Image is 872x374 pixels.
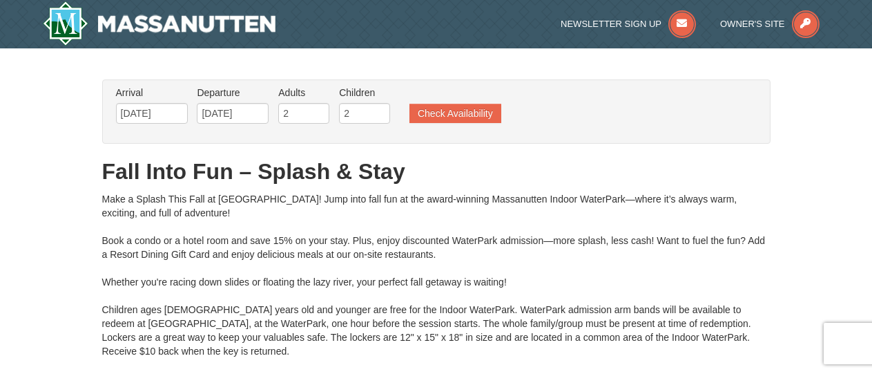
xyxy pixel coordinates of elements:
img: Massanutten Resort Logo [43,1,276,46]
label: Departure [197,86,269,100]
span: Newsletter Sign Up [561,19,661,29]
label: Arrival [116,86,188,100]
h1: Fall Into Fun – Splash & Stay [102,158,771,185]
a: Massanutten Resort [43,1,276,46]
a: Owner's Site [720,19,820,29]
label: Children [339,86,390,100]
button: Check Availability [409,104,501,123]
label: Adults [278,86,329,100]
span: Owner's Site [720,19,785,29]
a: Newsletter Sign Up [561,19,696,29]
